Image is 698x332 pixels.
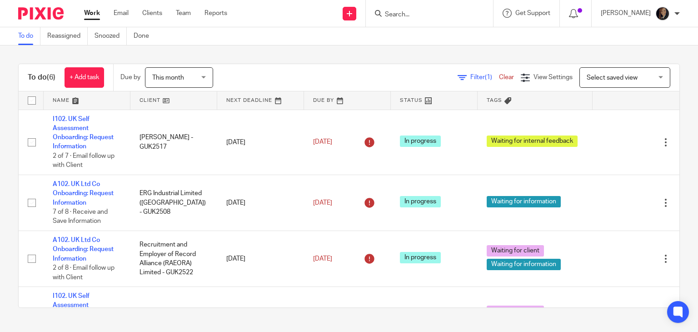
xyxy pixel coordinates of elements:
[470,74,499,80] span: Filter
[65,67,104,88] a: + Add task
[485,74,492,80] span: (1)
[204,9,227,18] a: Reports
[18,7,64,20] img: Pixie
[114,9,129,18] a: Email
[487,306,544,317] span: Waiting for client
[84,9,100,18] a: Work
[400,252,441,263] span: In progress
[217,110,304,175] td: [DATE]
[134,27,156,45] a: Done
[130,175,217,231] td: ERG Industrial Limited ([GEOGRAPHIC_DATA]) - GUK2508
[400,136,441,147] span: In progress
[53,116,114,150] a: I102. UK Self Assessment Onboarding: Request Information
[142,9,162,18] a: Clients
[601,9,651,18] p: [PERSON_NAME]
[152,75,184,81] span: This month
[313,256,332,262] span: [DATE]
[655,6,670,21] img: Screenshot%202023-08-23%20174648.png
[515,10,550,16] span: Get Support
[499,74,514,80] a: Clear
[53,153,115,169] span: 2 of 7 · Email follow up with Client
[487,136,578,147] span: Waiting for internal feedback
[130,110,217,175] td: [PERSON_NAME] - GUK2517
[400,196,441,207] span: In progress
[95,27,127,45] a: Snoozed
[18,27,40,45] a: To do
[313,139,332,146] span: [DATE]
[313,200,332,206] span: [DATE]
[130,231,217,287] td: Recruitment and Employer of Record Alliance (RAEORA) Limited - GUK2522
[28,73,55,82] h1: To do
[53,293,114,327] a: I102. UK Self Assessment Onboarding: Request Information
[384,11,466,19] input: Search
[487,259,561,270] span: Waiting for information
[120,73,140,82] p: Due by
[53,237,114,262] a: A102. UK Ltd Co Onboarding: Request Information
[47,27,88,45] a: Reassigned
[47,74,55,81] span: (6)
[53,265,115,281] span: 2 of 8 · Email follow up with Client
[176,9,191,18] a: Team
[487,196,561,207] span: Waiting for information
[587,75,638,81] span: Select saved view
[487,98,502,103] span: Tags
[487,245,544,257] span: Waiting for client
[53,209,108,225] span: 7 of 8 · Receive and Save Information
[53,181,114,206] a: A102. UK Ltd Co Onboarding: Request Information
[217,175,304,231] td: [DATE]
[533,74,573,80] span: View Settings
[217,231,304,287] td: [DATE]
